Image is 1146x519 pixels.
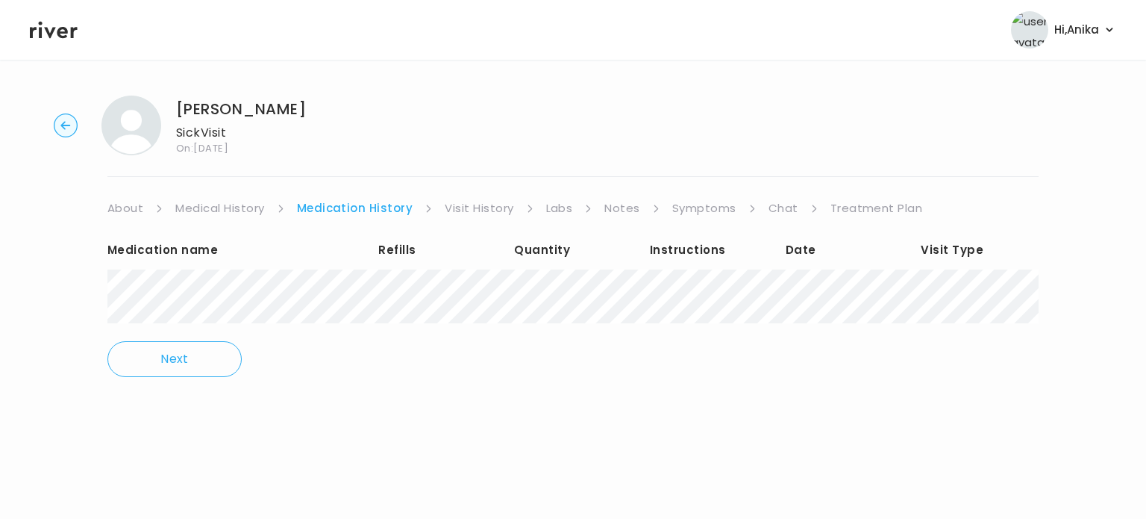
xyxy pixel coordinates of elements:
a: Medical History [175,198,264,219]
span: Hi, Anika [1054,19,1099,40]
span: On: [DATE] [176,143,306,153]
div: Medication name [107,240,360,261]
img: Shea Tanner [101,96,161,155]
a: About [107,198,143,219]
a: Visit History [445,198,513,219]
div: Visit Type [921,240,1039,261]
a: Symptoms [672,198,736,219]
a: Chat [768,198,798,219]
img: user avatar [1011,11,1048,49]
h1: [PERSON_NAME] [176,99,306,119]
div: Quantity [514,240,632,261]
a: Medication History [297,198,413,219]
a: Labs [546,198,573,219]
a: Treatment Plan [830,198,923,219]
div: Refills [378,240,496,261]
div: Instructions [650,240,768,261]
button: Next [107,341,242,377]
div: Date [786,240,904,261]
button: user avatarHi,Anika [1011,11,1116,49]
a: Notes [604,198,639,219]
p: Sick Visit [176,122,306,143]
